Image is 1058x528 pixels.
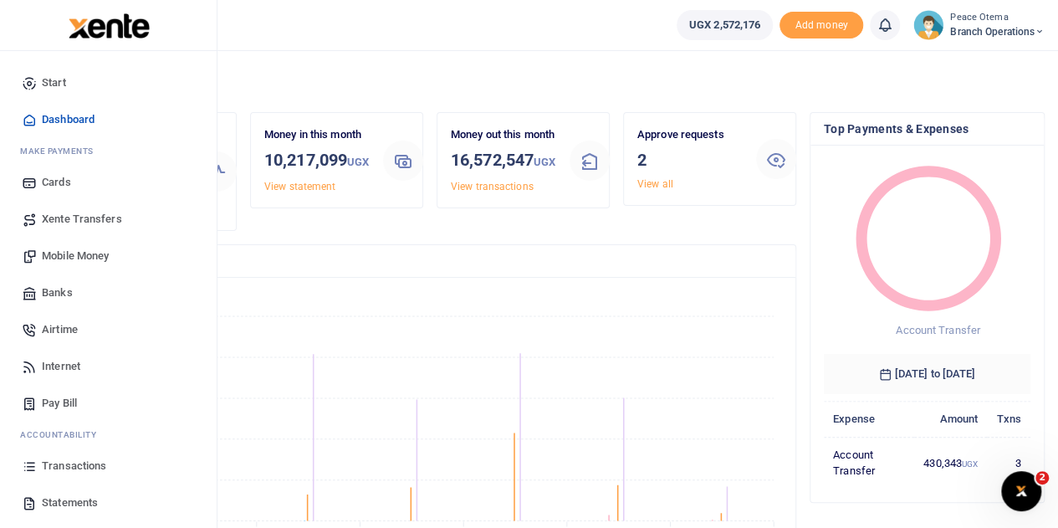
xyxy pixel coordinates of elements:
[347,156,369,168] small: UGX
[42,285,73,301] span: Banks
[914,437,987,489] td: 430,343
[779,18,863,30] a: Add money
[451,181,534,192] a: View transactions
[13,274,203,311] a: Banks
[13,64,203,101] a: Start
[13,164,203,201] a: Cards
[824,354,1030,394] h6: [DATE] to [DATE]
[42,358,80,375] span: Internet
[42,174,71,191] span: Cards
[13,138,203,164] li: M
[637,126,743,144] p: Approve requests
[13,348,203,385] a: Internet
[913,10,943,40] img: profile-user
[637,178,673,190] a: View all
[824,401,914,437] th: Expense
[824,437,914,489] td: Account Transfer
[42,321,78,338] span: Airtime
[670,10,779,40] li: Wallet ballance
[28,145,94,157] span: ake Payments
[33,428,96,441] span: countability
[534,156,555,168] small: UGX
[950,24,1045,39] span: Branch Operations
[677,10,773,40] a: UGX 2,572,176
[13,201,203,238] a: Xente Transfers
[42,74,66,91] span: Start
[689,17,760,33] span: UGX 2,572,176
[779,12,863,39] span: Add money
[451,126,556,144] p: Money out this month
[42,395,77,412] span: Pay Bill
[42,248,109,264] span: Mobile Money
[69,13,150,38] img: logo-large
[1001,471,1041,511] iframe: Intercom live chat
[896,324,980,336] span: Account Transfer
[13,101,203,138] a: Dashboard
[914,401,987,437] th: Amount
[42,458,106,474] span: Transactions
[78,252,782,270] h4: Transactions Overview
[13,238,203,274] a: Mobile Money
[264,126,370,144] p: Money in this month
[13,311,203,348] a: Airtime
[913,10,1045,40] a: profile-user Peace Otema Branch Operations
[42,495,98,511] span: Statements
[67,18,150,31] a: logo-small logo-large logo-large
[451,147,556,175] h3: 16,572,547
[264,147,370,175] h3: 10,217,099
[13,422,203,448] li: Ac
[987,437,1030,489] td: 3
[264,181,335,192] a: View statement
[64,72,1045,90] h4: Hello Peace
[13,448,203,484] a: Transactions
[950,11,1045,25] small: Peace Otema
[42,211,122,228] span: Xente Transfers
[987,401,1030,437] th: Txns
[824,120,1030,138] h4: Top Payments & Expenses
[42,111,95,128] span: Dashboard
[1035,471,1049,484] span: 2
[637,147,743,172] h3: 2
[13,385,203,422] a: Pay Bill
[13,484,203,521] a: Statements
[779,12,863,39] li: Toup your wallet
[962,459,978,469] small: UGX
